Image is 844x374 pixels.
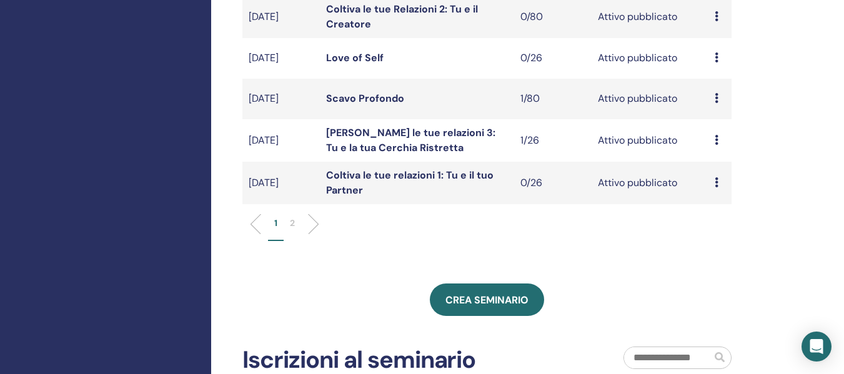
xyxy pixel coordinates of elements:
td: [DATE] [242,162,320,204]
a: Love of Self [326,51,384,64]
p: 2 [290,217,295,230]
td: 1/80 [514,79,592,119]
a: [PERSON_NAME] le tue relazioni 3: Tu e la tua Cerchia Ristretta [326,126,495,154]
td: 0/26 [514,162,592,204]
a: Coltiva le tue Relazioni 2: Tu e il Creatore [326,2,478,31]
td: Attivo pubblicato [592,38,708,79]
td: [DATE] [242,119,320,162]
a: Scavo Profondo [326,92,404,105]
p: 1 [274,217,277,230]
td: 1/26 [514,119,592,162]
div: Open Intercom Messenger [802,332,832,362]
td: Attivo pubblicato [592,162,708,204]
td: Attivo pubblicato [592,119,708,162]
td: Attivo pubblicato [592,79,708,119]
a: Coltiva le tue relazioni 1: Tu e il tuo Partner [326,169,494,197]
td: 0/26 [514,38,592,79]
td: [DATE] [242,38,320,79]
a: Crea seminario [430,283,544,316]
td: [DATE] [242,79,320,119]
span: Crea seminario [445,293,529,307]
